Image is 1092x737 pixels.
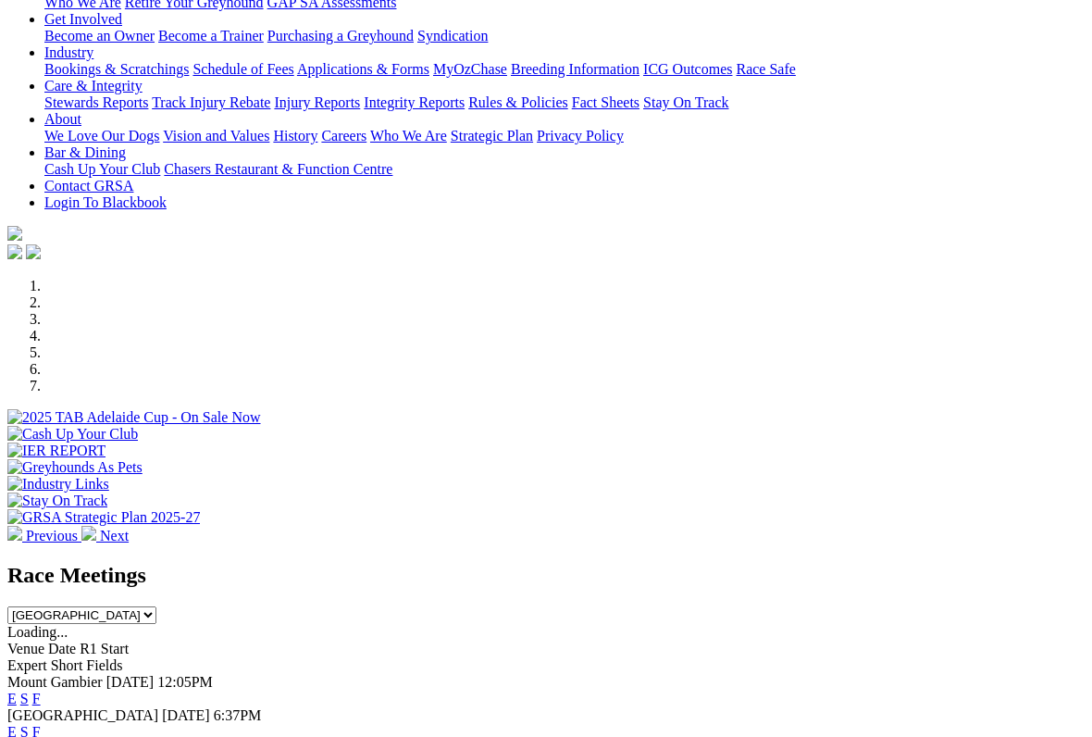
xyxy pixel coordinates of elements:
img: Stay On Track [7,493,107,509]
span: Next [100,528,129,543]
div: Care & Integrity [44,94,1085,111]
span: Loading... [7,624,68,640]
span: Mount Gambier [7,674,103,690]
div: Bar & Dining [44,161,1085,178]
span: Expert [7,657,47,673]
img: facebook.svg [7,244,22,259]
a: ICG Outcomes [643,61,732,77]
a: Care & Integrity [44,78,143,94]
img: Industry Links [7,476,109,493]
a: MyOzChase [433,61,507,77]
span: Venue [7,641,44,656]
img: Greyhounds As Pets [7,459,143,476]
img: GRSA Strategic Plan 2025-27 [7,509,200,526]
a: Login To Blackbook [44,194,167,210]
a: Previous [7,528,81,543]
a: Chasers Restaurant & Function Centre [164,161,392,177]
span: R1 Start [80,641,129,656]
img: chevron-right-pager-white.svg [81,526,96,541]
a: History [273,128,317,144]
a: Purchasing a Greyhound [267,28,414,44]
a: Who We Are [370,128,447,144]
img: logo-grsa-white.png [7,226,22,241]
a: Get Involved [44,11,122,27]
img: twitter.svg [26,244,41,259]
a: Stewards Reports [44,94,148,110]
img: 2025 TAB Adelaide Cup - On Sale Now [7,409,261,426]
span: Previous [26,528,78,543]
a: Schedule of Fees [192,61,293,77]
a: Strategic Plan [451,128,533,144]
a: S [20,691,29,706]
div: About [44,128,1085,144]
a: Integrity Reports [364,94,465,110]
div: Industry [44,61,1085,78]
a: E [7,691,17,706]
span: [DATE] [106,674,155,690]
img: Cash Up Your Club [7,426,138,443]
a: Bookings & Scratchings [44,61,189,77]
a: Become an Owner [44,28,155,44]
a: Become a Trainer [158,28,264,44]
a: Bar & Dining [44,144,126,160]
a: F [32,691,41,706]
span: 12:05PM [157,674,213,690]
a: Syndication [417,28,488,44]
a: Race Safe [736,61,795,77]
a: About [44,111,81,127]
span: Short [51,657,83,673]
a: Stay On Track [643,94,728,110]
img: chevron-left-pager-white.svg [7,526,22,541]
a: Applications & Forms [297,61,429,77]
a: We Love Our Dogs [44,128,159,144]
img: IER REPORT [7,443,105,459]
a: Careers [321,128,366,144]
a: Rules & Policies [468,94,568,110]
a: Injury Reports [274,94,360,110]
a: Vision and Values [163,128,269,144]
span: Fields [86,657,122,673]
a: Breeding Information [511,61,639,77]
span: [GEOGRAPHIC_DATA] [7,707,158,723]
span: Date [48,641,76,656]
a: Privacy Policy [537,128,624,144]
span: 6:37PM [214,707,262,723]
div: Get Involved [44,28,1085,44]
a: Track Injury Rebate [152,94,270,110]
a: Industry [44,44,93,60]
a: Fact Sheets [572,94,639,110]
span: [DATE] [162,707,210,723]
h2: Race Meetings [7,563,1085,588]
a: Next [81,528,129,543]
a: Contact GRSA [44,178,133,194]
a: Cash Up Your Club [44,161,160,177]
